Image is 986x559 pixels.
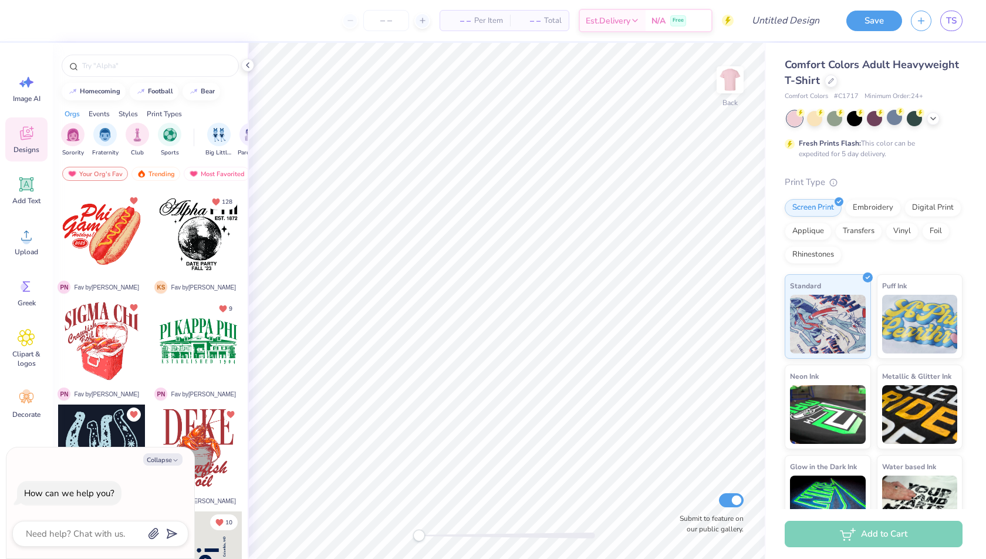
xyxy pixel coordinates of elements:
[171,497,235,506] span: Fav by [PERSON_NAME]
[413,530,425,541] div: Accessibility label
[89,109,110,119] div: Events
[61,123,85,157] div: filter for Sorority
[651,15,666,27] span: N/A
[785,223,832,240] div: Applique
[189,88,198,95] img: trend_line.gif
[846,11,902,31] button: Save
[201,88,215,95] div: bear
[785,92,828,102] span: Comfort Colors
[154,281,167,294] span: K S
[183,83,220,100] button: bear
[81,60,231,72] input: Try "Alpha"
[447,15,471,27] span: – –
[799,138,943,159] div: This color can be expedited for 5 day delivery.
[184,167,250,181] div: Most Favorited
[92,149,119,157] span: Fraternity
[99,128,112,142] img: Fraternity Image
[205,123,232,157] div: filter for Big Little Reveal
[7,349,46,368] span: Clipart & logos
[212,128,225,142] img: Big Little Reveal Image
[946,14,957,28] span: TS
[62,149,84,157] span: Sorority
[790,370,819,382] span: Neon Ink
[785,246,842,264] div: Rhinestones
[882,370,951,382] span: Metallic & Glitter Ink
[882,385,958,444] img: Metallic & Glitter Ink
[882,295,958,353] img: Puff Ink
[886,223,919,240] div: Vinyl
[189,170,198,178] img: most_fav.gif
[210,514,238,530] button: Unlike
[147,109,182,119] div: Print Types
[15,247,38,257] span: Upload
[74,283,139,292] span: Fav by [PERSON_NAME]
[137,170,146,178] img: trending.gif
[143,453,183,466] button: Collapse
[882,476,958,534] img: Water based Ink
[238,149,265,157] span: Parent's Weekend
[673,513,744,534] label: Submit to feature on our public gallery.
[67,170,77,178] img: most_fav.gif
[74,390,139,399] span: Fav by [PERSON_NAME]
[673,16,684,25] span: Free
[882,279,907,292] span: Puff Ink
[131,167,180,181] div: Trending
[127,408,141,422] button: Unlike
[904,199,961,217] div: Digital Print
[790,295,866,353] img: Standard
[158,123,181,157] div: filter for Sports
[158,123,181,157] button: filter button
[790,279,821,292] span: Standard
[785,176,963,189] div: Print Type
[845,199,901,217] div: Embroidery
[544,15,562,27] span: Total
[62,167,128,181] div: Your Org's Fav
[238,123,265,157] button: filter button
[922,223,950,240] div: Foil
[586,15,630,27] span: Est. Delivery
[130,83,178,100] button: football
[119,109,138,119] div: Styles
[238,123,265,157] div: filter for Parent's Weekend
[785,199,842,217] div: Screen Print
[62,83,126,100] button: homecoming
[205,123,232,157] button: filter button
[18,298,36,308] span: Greek
[363,10,409,31] input: – –
[940,11,963,31] a: TS
[171,390,235,399] span: Fav by [PERSON_NAME]
[12,196,40,206] span: Add Text
[154,388,167,400] span: P N
[148,88,173,95] div: football
[80,88,120,95] div: homecoming
[205,149,232,157] span: Big Little Reveal
[13,145,39,154] span: Designs
[12,410,40,419] span: Decorate
[882,460,936,473] span: Water based Ink
[61,123,85,157] button: filter button
[92,123,119,157] button: filter button
[517,15,541,27] span: – –
[13,94,40,103] span: Image AI
[131,149,144,157] span: Club
[790,476,866,534] img: Glow in the Dark Ink
[722,97,738,108] div: Back
[790,385,866,444] img: Neon Ink
[126,123,149,157] div: filter for Club
[785,58,959,87] span: Comfort Colors Adult Heavyweight T-Shirt
[66,128,80,142] img: Sorority Image
[790,460,857,473] span: Glow in the Dark Ink
[68,88,77,95] img: trend_line.gif
[225,520,232,526] span: 10
[474,15,503,27] span: Per Item
[24,487,114,499] div: How can we help you?
[92,123,119,157] div: filter for Fraternity
[65,109,80,119] div: Orgs
[835,223,882,240] div: Transfers
[58,388,70,400] span: P N
[161,149,179,157] span: Sports
[126,123,149,157] button: filter button
[131,128,144,142] img: Club Image
[58,281,70,294] span: P N
[799,139,861,148] strong: Fresh Prints Flash:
